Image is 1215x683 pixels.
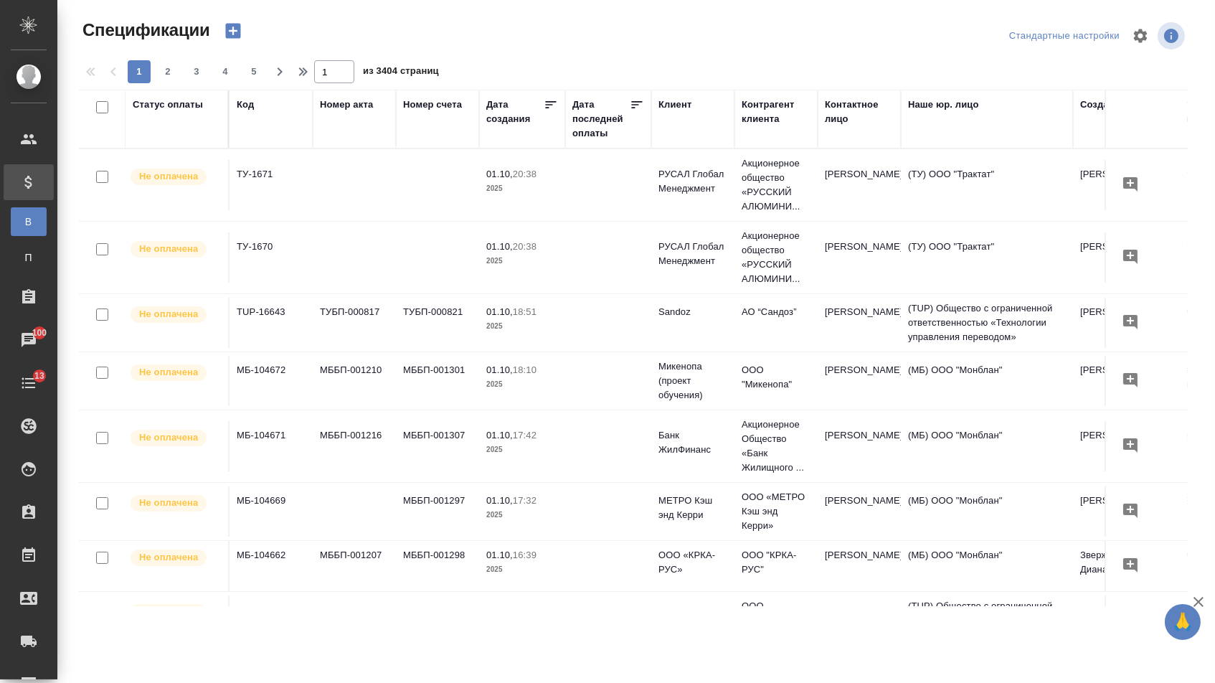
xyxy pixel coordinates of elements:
td: МБ-104671 [230,421,313,471]
td: [PERSON_NAME] [818,232,901,283]
p: 01.10, [486,495,513,506]
p: Не оплачена [139,496,198,510]
p: МЕТРО Кэш энд Керри [658,494,727,522]
span: из 3404 страниц [363,62,439,83]
p: РУСАЛ Глобал Менеджмент [658,167,727,196]
td: (МБ) ООО "Монблан" [901,356,1073,406]
div: Номер счета [403,98,462,112]
td: Звержановская Диана [1073,541,1156,591]
p: Акционерное общество «РУССКИЙ АЛЮМИНИ... [742,156,810,214]
button: 3 [185,60,208,83]
button: 4 [214,60,237,83]
td: (ТУ) ООО "Трактат" [901,232,1073,283]
div: Дата последней оплаты [572,98,630,141]
p: 20:38 [513,169,536,179]
p: 2025 [486,182,558,196]
td: [PERSON_NAME] [818,160,901,210]
td: [PERSON_NAME] [818,421,901,471]
td: [PERSON_NAME] [1073,595,1156,646]
td: [PERSON_NAME] [1073,356,1156,406]
a: П [11,243,47,272]
div: Номер акта [320,98,373,112]
a: В [11,207,47,236]
p: Не оплачена [139,242,198,256]
span: 4 [214,65,237,79]
td: [PERSON_NAME] [1073,160,1156,210]
td: [PERSON_NAME] [818,486,901,537]
p: 18:51 [513,306,536,317]
span: 5 [242,65,265,79]
td: (TUP) Общество с ограниченной ответственностью «Технологии управления переводом» [901,294,1073,352]
p: Не оплачена [139,307,198,321]
td: [PERSON_NAME] [1073,298,1156,348]
td: ТУБП-000821 [396,298,479,348]
p: 01.10, [486,169,513,179]
td: МББП-001297 [396,486,479,537]
div: split button [1006,25,1123,47]
p: 2025 [486,377,558,392]
span: Посмотреть информацию [1158,22,1188,50]
p: ООО "Микенопа" [742,363,810,392]
p: 18:10 [513,364,536,375]
div: Контрагент клиента [742,98,810,126]
div: Клиент [658,98,691,112]
p: 20:38 [513,241,536,252]
td: [PERSON_NAME] [818,541,901,591]
span: 100 [24,326,56,340]
a: 13 [4,365,54,401]
td: МББП-001207 [313,541,396,591]
span: 2 [156,65,179,79]
td: ТУБП-000820 [396,595,479,646]
p: 01.10, [486,604,513,615]
p: 2025 [486,319,558,334]
p: 2025 [486,443,558,457]
p: Sandoz [658,305,727,319]
div: Контактное лицо [825,98,894,126]
td: МББП-001298 [396,541,479,591]
p: Не оплачена [139,550,198,565]
td: МББП-001210 [313,356,396,406]
td: МББП-001301 [396,356,479,406]
p: Не оплачена [139,430,198,445]
div: Создал [1080,98,1115,112]
td: ТУБП-000816 [313,595,396,646]
p: Микенопа (проект обучения) [658,359,727,402]
span: Настроить таблицу [1123,19,1158,53]
p: Не оплачена [139,605,198,619]
p: 01.10, [486,306,513,317]
p: 17:32 [513,495,536,506]
p: РУСАЛ Глобал Менеджмент [658,240,727,268]
button: Создать [216,19,250,43]
p: 16:39 [513,550,536,560]
a: 100 [4,322,54,358]
span: 3 [185,65,208,79]
td: (TUP) Общество с ограниченной ответственностью «Технологии управления переводом» [901,592,1073,649]
p: 2025 [486,562,558,577]
td: TUP-16643 [230,298,313,348]
button: 🙏 [1165,604,1201,640]
p: Не оплачена [139,169,198,184]
p: АО “Сандоз” [742,305,810,319]
p: Новартис Фарма [658,603,727,631]
td: [PERSON_NAME] [1073,486,1156,537]
p: 2025 [486,508,558,522]
td: [PERSON_NAME] [1073,232,1156,283]
p: Акционерное Общество «Банк Жилищного ... [742,418,810,475]
td: МБ-104669 [230,486,313,537]
span: 13 [26,369,53,383]
td: [PERSON_NAME] [818,298,901,348]
td: ТУ-1671 [230,160,313,210]
td: (МБ) ООО "Монблан" [901,421,1073,471]
td: МБ-104662 [230,541,313,591]
p: ООО "Новартис Фарма" [742,599,810,642]
td: [PERSON_NAME] [818,595,901,646]
p: ООО «КРКА-РУС» [658,548,727,577]
button: 5 [242,60,265,83]
span: 🙏 [1171,607,1195,637]
p: 17:42 [513,430,536,441]
td: (МБ) ООО "Монблан" [901,486,1073,537]
p: ООО «МЕТРО Кэш энд Керри» [742,490,810,533]
p: 16:23 [513,604,536,615]
p: Не оплачена [139,365,198,380]
p: 01.10, [486,550,513,560]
